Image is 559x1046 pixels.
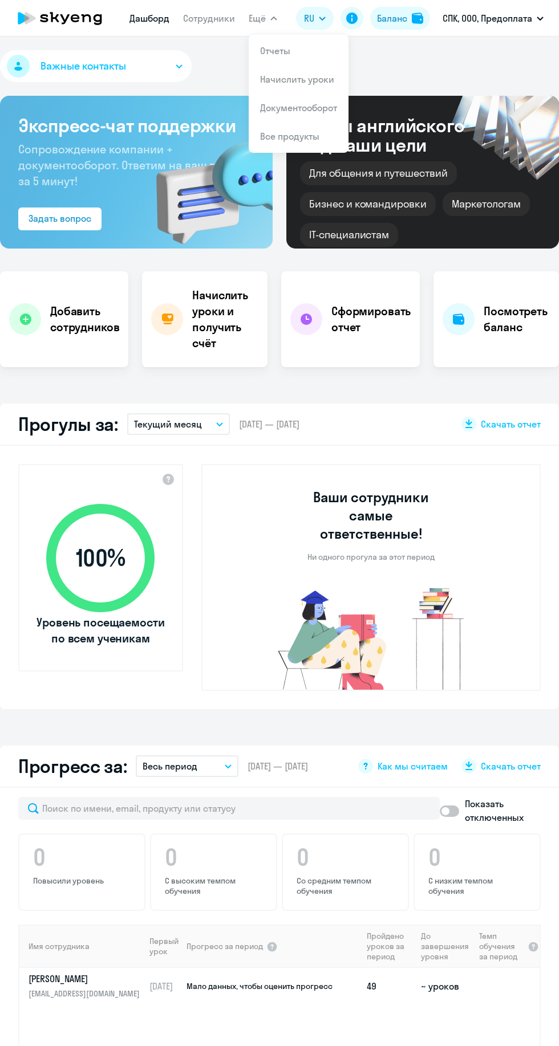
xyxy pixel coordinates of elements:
[300,116,495,154] div: Курсы английского под ваши цели
[18,114,254,137] h3: Экспресс-чат поддержки
[29,972,144,985] p: [PERSON_NAME]
[300,192,436,216] div: Бизнес и командировки
[481,760,541,772] span: Скачать отчет
[260,102,337,113] a: Документооборот
[249,7,277,30] button: Ещё
[40,59,126,74] span: Важные контакты
[443,11,532,25] p: СПК, ООО, Предоплата
[145,925,185,968] th: Первый урок
[187,941,263,951] span: Прогресс за период
[29,972,144,1000] a: [PERSON_NAME][EMAIL_ADDRESS][DOMAIN_NAME]
[18,207,102,230] button: Задать вопрос
[304,11,314,25] span: RU
[260,131,319,142] a: Все продукты
[331,303,411,335] h4: Сформировать отчет
[257,585,485,690] img: no-truants
[140,120,273,249] img: bg-img
[183,13,235,24] a: Сотрудники
[300,161,457,185] div: Для общения и путешествий
[260,74,334,85] a: Начислить уроки
[412,13,423,24] img: balance
[18,142,249,188] span: Сопровождение компании + документооборот. Ответим на ваш вопрос за 5 минут!
[378,760,448,772] span: Как мы считаем
[300,223,398,247] div: IT-специалистам
[134,417,202,431] p: Текущий месяц
[249,11,266,25] span: Ещё
[465,797,541,824] p: Показать отключенных
[187,981,333,991] span: Мало данных, чтобы оценить прогресс
[143,759,197,773] p: Весь период
[18,755,127,778] h2: Прогресс за:
[29,987,144,1000] p: [EMAIL_ADDRESS][DOMAIN_NAME]
[307,552,435,562] p: Ни одного прогула за этот период
[362,925,416,968] th: Пройдено уроков за период
[35,544,166,572] span: 100 %
[248,760,308,772] span: [DATE] — [DATE]
[18,413,118,436] h2: Прогулы за:
[50,303,119,335] h4: Добавить сотрудников
[377,11,407,25] div: Баланс
[484,303,550,335] h4: Посмотреть баланс
[29,211,91,225] div: Задать вопрос
[136,755,238,777] button: Весь период
[416,968,475,1004] td: ~ уроков
[416,925,475,968] th: До завершения уровня
[127,413,230,435] button: Текущий месяц
[192,287,258,351] h4: Начислить уроки и получить счёт
[35,614,166,646] span: Уровень посещаемости по всем ученикам
[298,488,444,543] h3: Ваши сотрудники самые ответственные!
[479,931,524,962] span: Темп обучения за период
[362,968,416,1004] td: 49
[145,968,185,1004] td: [DATE]
[260,45,290,56] a: Отчеты
[18,797,440,820] input: Поиск по имени, email, продукту или статусу
[19,925,145,968] th: Имя сотрудника
[443,192,530,216] div: Маркетологам
[481,418,541,430] span: Скачать отчет
[370,7,430,30] button: Балансbalance
[296,7,334,30] button: RU
[239,418,299,430] span: [DATE] — [DATE]
[129,13,169,24] a: Дашборд
[437,5,549,32] button: СПК, ООО, Предоплата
